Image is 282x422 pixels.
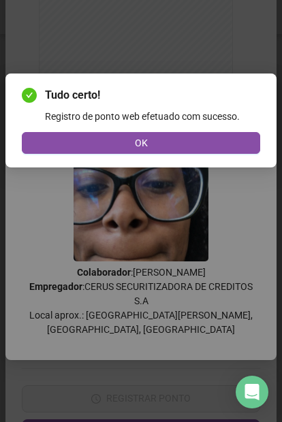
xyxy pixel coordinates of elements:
[22,88,37,103] span: check-circle
[236,376,268,408] div: Open Intercom Messenger
[45,109,260,124] div: Registro de ponto web efetuado com sucesso.
[135,135,148,150] span: OK
[45,87,260,103] span: Tudo certo!
[22,132,260,154] button: OK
